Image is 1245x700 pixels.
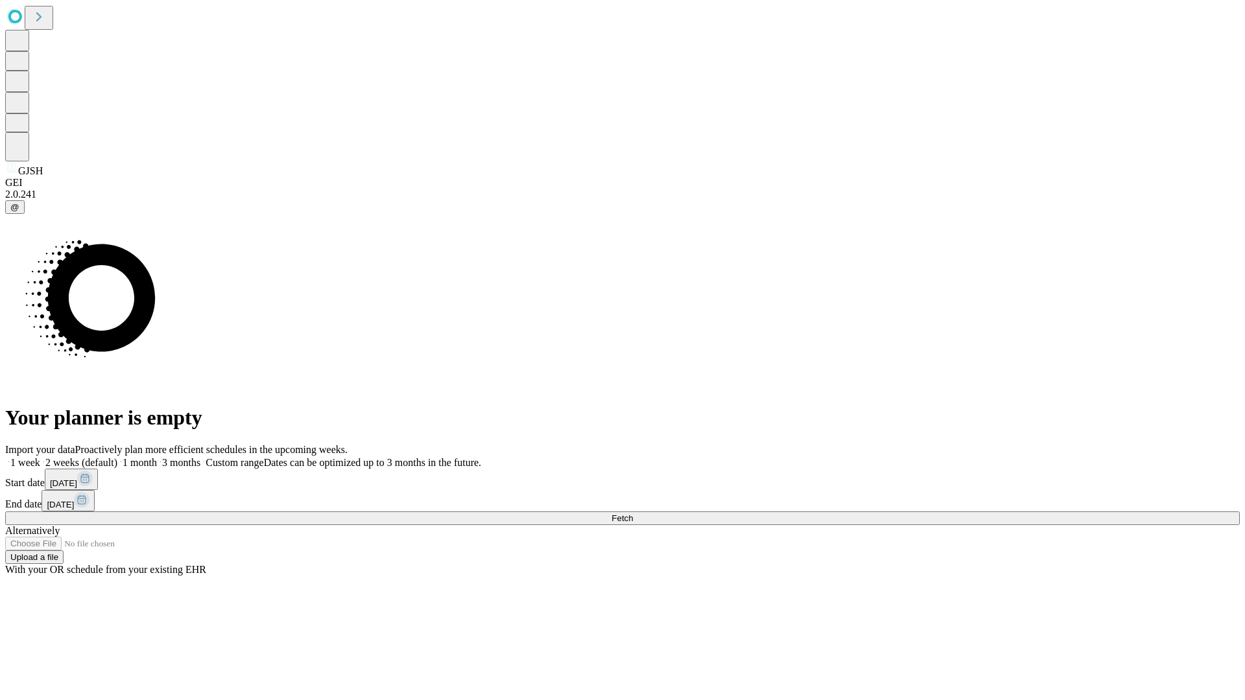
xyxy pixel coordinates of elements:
span: 2 weeks (default) [45,457,117,468]
button: Fetch [5,511,1240,525]
button: @ [5,200,25,214]
h1: Your planner is empty [5,406,1240,430]
span: With your OR schedule from your existing EHR [5,564,206,575]
div: 2.0.241 [5,189,1240,200]
span: 1 week [10,457,40,468]
div: Start date [5,469,1240,490]
span: Proactively plan more efficient schedules in the upcoming weeks. [75,444,348,455]
span: 1 month [123,457,157,468]
span: Alternatively [5,525,60,536]
span: [DATE] [50,478,77,488]
span: Custom range [206,457,263,468]
span: Fetch [611,513,633,523]
div: GEI [5,177,1240,189]
span: Dates can be optimized up to 3 months in the future. [264,457,481,468]
button: [DATE] [41,490,95,511]
div: End date [5,490,1240,511]
button: [DATE] [45,469,98,490]
span: GJSH [18,165,43,176]
span: 3 months [162,457,200,468]
span: [DATE] [47,500,74,509]
span: Import your data [5,444,75,455]
span: @ [10,202,19,212]
button: Upload a file [5,550,64,564]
